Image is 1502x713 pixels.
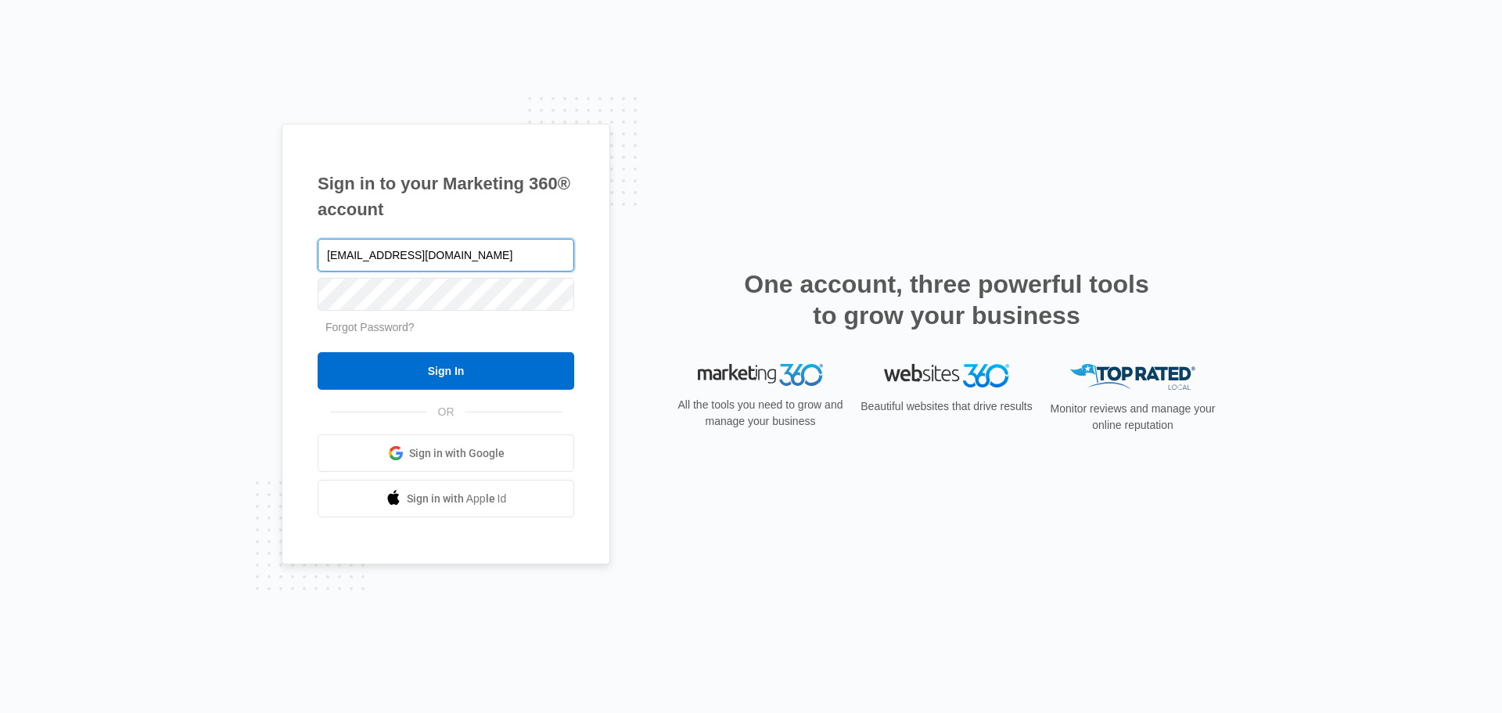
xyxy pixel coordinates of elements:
a: Sign in with Google [318,434,574,472]
p: All the tools you need to grow and manage your business [673,397,848,430]
img: Websites 360 [884,364,1009,387]
input: Sign In [318,352,574,390]
img: Marketing 360 [698,364,823,386]
h1: Sign in to your Marketing 360® account [318,171,574,222]
span: Sign in with Apple Id [407,491,507,507]
a: Sign in with Apple Id [318,480,574,517]
p: Monitor reviews and manage your online reputation [1045,401,1220,434]
a: Forgot Password? [325,321,415,333]
h2: One account, three powerful tools to grow your business [739,268,1154,331]
p: Beautiful websites that drive results [859,398,1034,415]
img: Top Rated Local [1070,364,1195,390]
input: Email [318,239,574,272]
span: OR [427,404,465,420]
span: Sign in with Google [409,445,505,462]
